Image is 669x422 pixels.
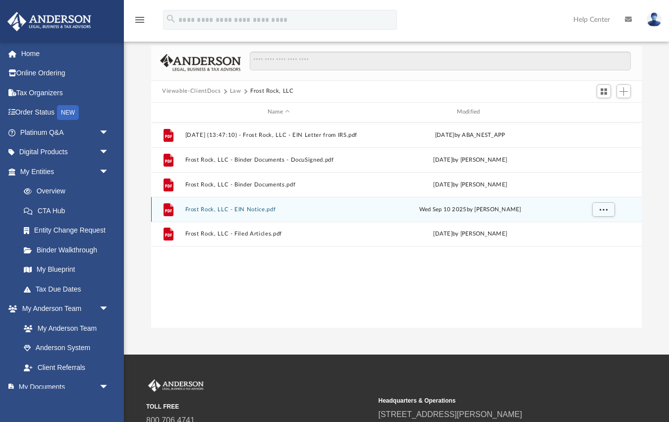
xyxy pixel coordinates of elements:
[250,52,631,70] input: Search files and folders
[7,63,124,83] a: Online Ordering
[57,105,79,120] div: NEW
[185,231,373,237] button: Frost Rock, LLC - Filed Articles.pdf
[134,14,146,26] i: menu
[99,299,119,319] span: arrow_drop_down
[134,19,146,26] a: menu
[7,103,124,123] a: Order StatusNEW
[14,338,119,358] a: Anderson System
[99,377,119,398] span: arrow_drop_down
[185,181,373,187] button: Frost Rock, LLC - Binder Documents.pdf
[616,84,631,98] button: Add
[14,240,124,260] a: Binder Walkthrough
[597,84,612,98] button: Switch to Grid View
[7,162,124,181] a: My Entitiesarrow_drop_down
[377,230,564,239] div: [DATE] by [PERSON_NAME]
[156,108,180,117] div: id
[99,142,119,163] span: arrow_drop_down
[185,206,373,212] button: Frost Rock, LLC - EIN Notice.pdf
[14,260,119,280] a: My Blueprint
[376,108,563,117] div: Modified
[14,181,124,201] a: Overview
[7,83,124,103] a: Tax Organizers
[592,202,615,217] button: More options
[14,358,119,377] a: Client Referrals
[99,122,119,143] span: arrow_drop_down
[7,377,119,397] a: My Documentsarrow_drop_down
[377,130,564,139] div: [DATE] by ABA_NEST_APP
[185,108,372,117] div: Name
[14,318,114,338] a: My Anderson Team
[146,379,206,392] img: Anderson Advisors Platinum Portal
[379,396,604,405] small: Headquarters & Operations
[7,44,124,63] a: Home
[14,221,124,241] a: Entity Change Request
[14,279,124,299] a: Tax Due Dates
[377,180,564,189] div: [DATE] by [PERSON_NAME]
[7,142,124,162] a: Digital Productsarrow_drop_down
[379,410,522,419] a: [STREET_ADDRESS][PERSON_NAME]
[377,155,564,164] div: [DATE] by [PERSON_NAME]
[7,122,124,142] a: Platinum Q&Aarrow_drop_down
[568,108,637,117] div: id
[146,402,372,411] small: TOLL FREE
[377,205,564,214] div: Wed Sep 10 2025 by [PERSON_NAME]
[162,87,221,96] button: Viewable-ClientDocs
[4,12,94,31] img: Anderson Advisors Platinum Portal
[230,87,241,96] button: Law
[151,122,642,328] div: grid
[185,156,373,163] button: Frost Rock, LLC - Binder Documents - DocuSigned.pdf
[250,87,294,96] button: Frost Rock, LLC
[166,13,176,24] i: search
[7,299,119,319] a: My Anderson Teamarrow_drop_down
[185,131,373,138] button: [DATE] (13:47:10) - Frost Rock, LLC - EIN Letter from IRS.pdf
[14,201,124,221] a: CTA Hub
[647,12,662,27] img: User Pic
[99,162,119,182] span: arrow_drop_down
